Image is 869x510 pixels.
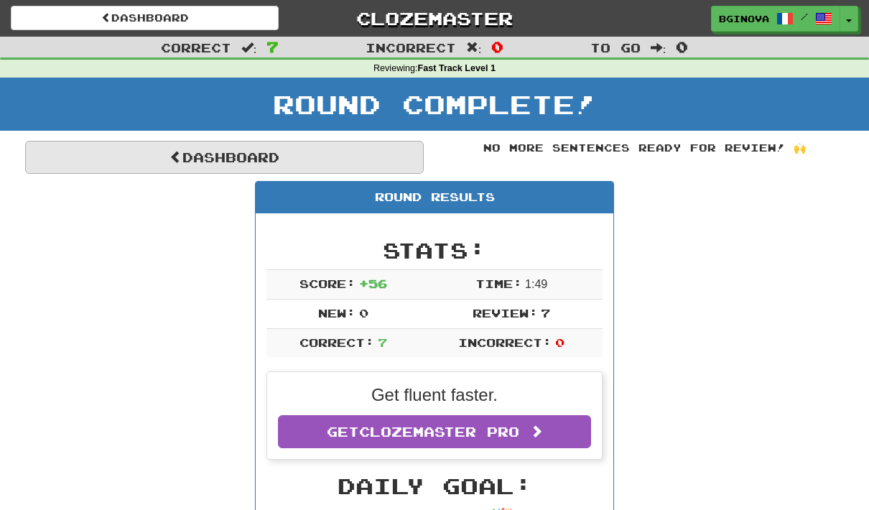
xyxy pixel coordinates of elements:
span: 1 : 49 [525,278,547,290]
p: Get fluent faster. [278,383,591,407]
span: Incorrect [366,40,456,55]
span: 0 [491,38,503,55]
span: + 56 [359,277,387,290]
a: Dashboard [25,141,424,174]
h2: Stats: [266,238,603,262]
span: New: [318,306,355,320]
strong: Fast Track Level 1 [418,63,496,73]
span: Score: [299,277,355,290]
a: Clozemaster [300,6,568,31]
span: : [241,42,257,54]
span: Clozemaster Pro [359,424,519,440]
span: : [466,42,482,54]
span: 7 [266,38,279,55]
div: Round Results [256,182,613,213]
h1: Round Complete! [5,90,864,119]
a: Bginova / [711,6,840,32]
span: 7 [541,306,550,320]
span: 0 [555,335,564,349]
a: Dashboard [11,6,279,30]
span: : [651,42,666,54]
span: 0 [676,38,688,55]
span: To go [590,40,641,55]
span: Time: [475,277,522,290]
span: 7 [378,335,387,349]
span: Correct: [299,335,374,349]
span: Review: [473,306,538,320]
span: 0 [359,306,368,320]
span: Bginova [719,12,769,25]
h2: Daily Goal: [266,474,603,498]
div: No more sentences ready for review! 🙌 [445,141,844,155]
span: Incorrect: [458,335,552,349]
a: GetClozemaster Pro [278,415,591,448]
span: Correct [161,40,231,55]
span: / [801,11,808,22]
